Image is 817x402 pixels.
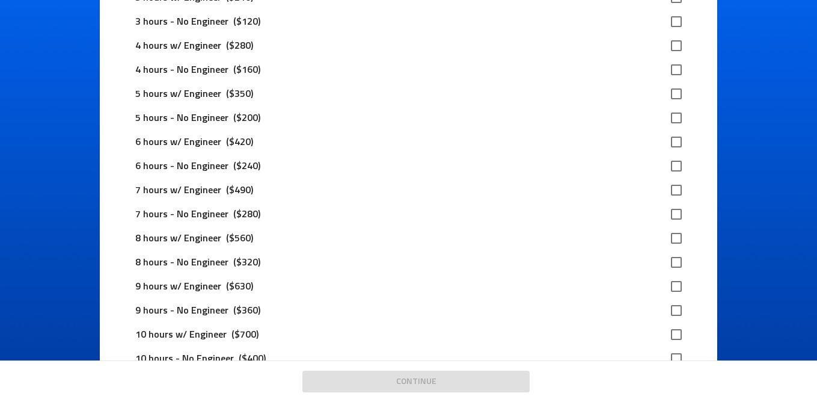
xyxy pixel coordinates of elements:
[126,250,691,274] div: 8 hours - No Engineer($320)
[221,39,258,53] p: ($280)
[135,87,221,101] p: 5 hours w/ Engineer
[228,303,265,318] p: ($360)
[126,106,691,130] div: 5 hours - No Engineer($200)
[228,14,265,29] p: ($120)
[126,178,691,202] div: 7 hours w/ Engineer($490)
[135,159,228,173] p: 6 hours - No Engineer
[221,231,258,246] p: ($560)
[126,130,691,154] div: 6 hours w/ Engineer($420)
[135,327,227,342] p: 10 hours w/ Engineer
[126,347,691,371] div: 10 hours - No Engineer($400)
[135,207,228,221] p: 7 hours - No Engineer
[135,39,221,53] p: 4 hours w/ Engineer
[135,279,221,294] p: 9 hours w/ Engineer
[135,255,228,270] p: 8 hours - No Engineer
[126,10,691,34] div: 3 hours - No Engineer($120)
[126,154,691,178] div: 6 hours - No Engineer($240)
[221,135,258,149] p: ($420)
[126,34,691,58] div: 4 hours w/ Engineer($280)
[227,327,263,342] p: ($700)
[135,111,228,125] p: 5 hours - No Engineer
[126,323,691,347] div: 10 hours w/ Engineer($700)
[135,63,228,77] p: 4 hours - No Engineer
[234,351,271,366] p: ($400)
[221,183,258,197] p: ($490)
[135,351,234,366] p: 10 hours - No Engineer
[126,202,691,226] div: 7 hours - No Engineer($280)
[126,298,691,323] div: 9 hours - No Engineer($360)
[126,226,691,250] div: 8 hours w/ Engineer($560)
[135,303,228,318] p: 9 hours - No Engineer
[126,82,691,106] div: 5 hours w/ Engineer($350)
[135,183,221,197] p: 7 hours w/ Engineer
[135,135,221,149] p: 6 hours w/ Engineer
[228,207,265,221] p: ($280)
[228,159,265,173] p: ($240)
[135,14,228,29] p: 3 hours - No Engineer
[228,63,265,77] p: ($160)
[221,279,258,294] p: ($630)
[228,111,265,125] p: ($200)
[221,87,258,101] p: ($350)
[126,58,691,82] div: 4 hours - No Engineer($160)
[135,231,221,246] p: 8 hours w/ Engineer
[228,255,265,270] p: ($320)
[126,274,691,298] div: 9 hours w/ Engineer($630)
